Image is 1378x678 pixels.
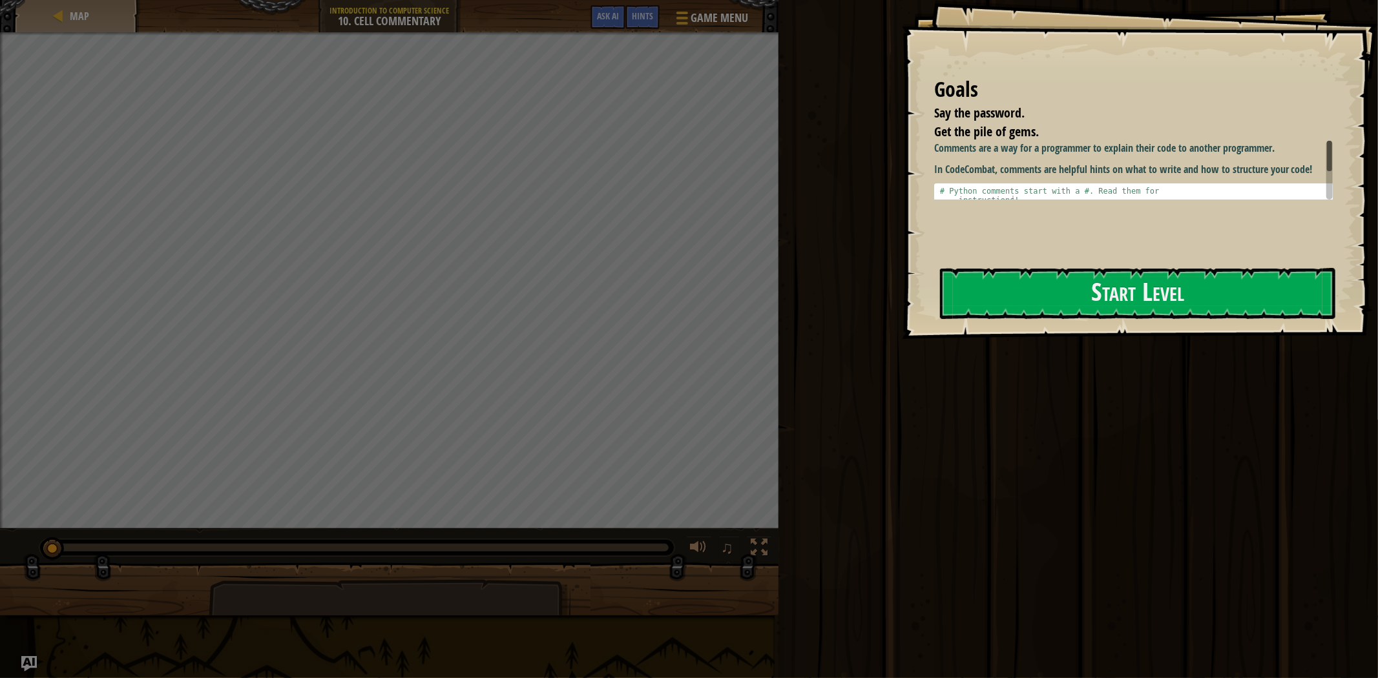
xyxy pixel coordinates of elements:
span: Ask AI [597,10,619,22]
button: Adjust volume [686,536,712,562]
span: Get the pile of gems. [934,123,1039,140]
button: Start Level [940,268,1335,319]
p: In CodeCombat, comments are helpful hints on what to write and how to structure your code! [934,162,1344,177]
button: ♫ [718,536,740,562]
button: Ask AI [590,5,625,29]
p: Comments are a way for a programmer to explain their code to another programmer. [934,141,1344,156]
a: Map [66,9,89,23]
span: ♫ [721,538,734,557]
li: Get the pile of gems. [918,123,1330,141]
button: Ask AI [21,656,37,672]
span: Map [70,9,89,23]
span: Say the password. [934,104,1025,121]
span: Game Menu [691,10,748,26]
li: Say the password. [918,104,1330,123]
button: Toggle fullscreen [746,536,772,562]
div: Goals [934,75,1333,105]
button: Game Menu [666,5,756,36]
span: Hints [632,10,653,22]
